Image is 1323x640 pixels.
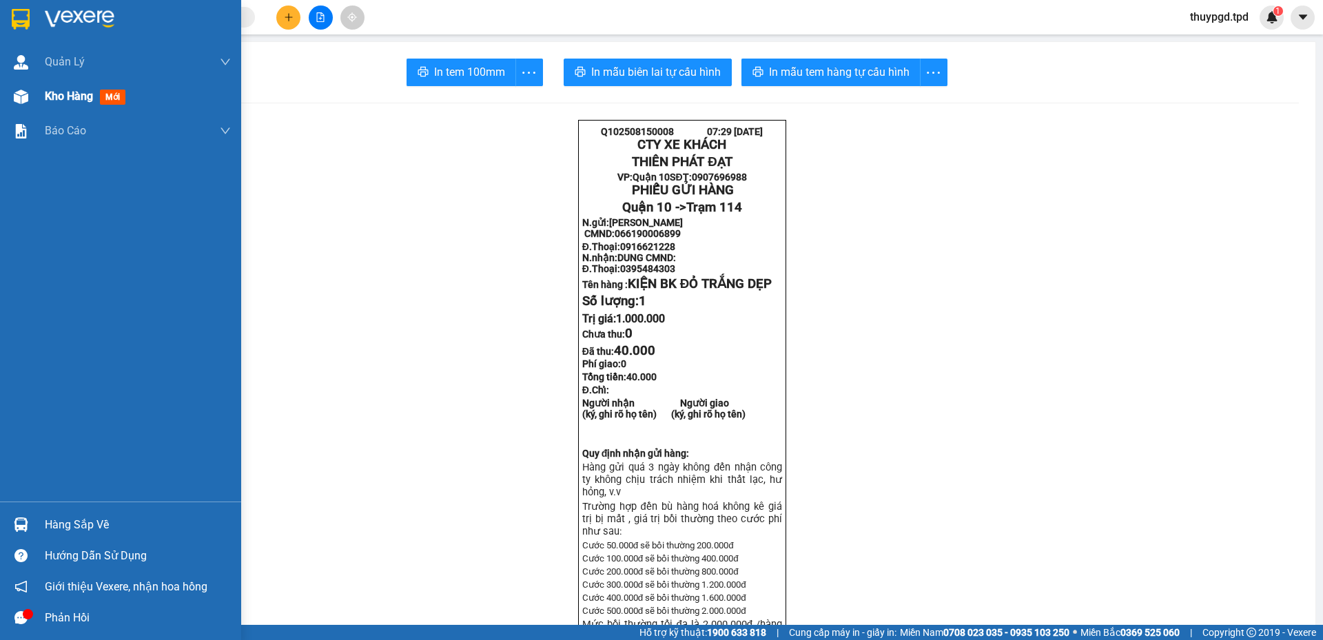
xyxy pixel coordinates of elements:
[132,45,218,61] div: DUNG
[617,252,676,263] span: DUNG CMND:
[622,200,742,215] span: Quận 10 ->
[14,517,28,532] img: warehouse-icon
[582,371,657,382] span: Tổng tiền:
[132,12,218,45] div: Trạm 114
[45,122,86,139] span: Báo cáo
[582,358,626,369] strong: Phí giao:
[582,409,746,420] strong: (ký, ghi rõ họ tên) (ký, ghi rõ họ tên)
[614,343,655,358] span: 40.000
[12,13,33,28] span: Gửi:
[620,241,675,252] span: 0916621228
[943,627,1069,638] strong: 0708 023 035 - 0935 103 250
[12,12,122,28] div: Quận 10
[1291,6,1315,30] button: caret-down
[582,553,739,564] span: Cước 100.000đ sẽ bồi thường 400.000đ
[12,9,30,30] img: logo-vxr
[316,12,325,22] span: file-add
[575,66,586,79] span: printer
[45,53,85,70] span: Quản Lý
[628,276,772,291] span: KIỆN BK ĐỎ TRẮNG DẸP
[45,515,231,535] div: Hàng sắp về
[582,312,665,325] span: Trị giá:
[582,461,782,498] span: Hàng gửi quá 3 ngày không đến nhận công ty không chịu trách nhiệm khi thất lạc, hư hỏn...
[633,172,670,183] span: Quận 10
[582,579,746,590] span: Cước 300.000đ sẽ bồi thường 1.200.000đ
[639,625,766,640] span: Hỗ trợ kỹ thuật:
[921,64,947,81] span: more
[769,63,910,81] span: In mẫu tem hàng tự cấu hình
[582,241,675,252] strong: Đ.Thoại:
[45,90,93,103] span: Kho hàng
[626,371,657,382] span: 40.000
[582,540,734,550] span: Cước 50.000đ sẽ bồi thường 200.000đ
[1190,625,1192,640] span: |
[434,63,505,81] span: In tem 100mm
[617,172,746,183] strong: VP: SĐT:
[777,625,779,640] span: |
[12,28,122,45] div: [PERSON_NAME]
[1247,628,1256,637] span: copyright
[45,578,207,595] span: Giới thiệu Vexere, nhận hoa hồng
[10,90,32,105] span: CR :
[632,183,734,198] span: PHIẾU GỬI HÀNG
[591,63,721,81] span: In mẫu biên lai tự cấu hình
[582,217,689,239] strong: N.gửi:
[45,546,231,566] div: Hướng dẫn sử dụng
[132,13,165,28] span: Nhận:
[284,12,294,22] span: plus
[900,625,1069,640] span: Miền Nam
[752,66,763,79] span: printer
[516,64,542,81] span: more
[692,172,747,183] span: 0907696988
[45,608,231,628] div: Phản hồi
[1275,6,1280,16] span: 1
[14,549,28,562] span: question-circle
[582,279,772,290] strong: Tên hàng :
[615,228,681,239] span: 066190006899
[1120,627,1180,638] strong: 0369 525 060
[407,59,516,86] button: printerIn tem 100mm
[582,566,739,577] span: Cước 200.000đ sẽ bồi thường 800.000đ
[582,398,729,409] strong: Người nhận Người giao
[621,358,626,369] span: 0
[309,6,333,30] button: file-add
[582,448,690,459] strong: Quy định nhận gửi hàng:
[515,59,543,86] button: more
[620,263,675,274] span: 0395484303
[686,200,742,215] span: Trạm 114
[582,252,676,263] strong: N.nhận:
[625,326,633,341] span: 0
[14,90,28,104] img: warehouse-icon
[734,126,763,137] span: [DATE]
[582,346,655,357] strong: Đã thu:
[632,154,732,169] strong: THIÊN PHÁT ĐẠT
[14,580,28,593] span: notification
[1266,11,1278,23] img: icon-new-feature
[582,500,782,537] span: Trường hợp đền bù hàng hoá không kê giá trị bị mất , giá trị bồi thường theo cước phí như sau:
[1073,630,1077,635] span: ⚪️
[220,56,231,68] span: down
[10,89,124,105] div: 40.000
[582,606,746,616] span: Cước 500.000đ sẽ bồi thường 2.000.000đ
[1273,6,1283,16] sup: 1
[707,126,732,137] span: 07:29
[582,293,646,309] span: Số lượng:
[347,12,357,22] span: aim
[789,625,896,640] span: Cung cấp máy in - giấy in:
[276,6,300,30] button: plus
[564,59,732,86] button: printerIn mẫu biên lai tự cấu hình
[707,627,766,638] strong: 1900 633 818
[582,263,675,274] strong: Đ.Thoại:
[616,312,665,325] span: 1.000.000
[12,64,122,81] div: 066190006899
[637,137,726,152] strong: CTY XE KHÁCH
[1179,8,1260,25] span: thuypgd.tpd
[1297,11,1309,23] span: caret-down
[340,6,365,30] button: aim
[14,55,28,70] img: warehouse-icon
[920,59,947,86] button: more
[1080,625,1180,640] span: Miền Bắc
[601,126,674,137] span: Q102508150008
[14,611,28,624] span: message
[582,217,689,239] span: [PERSON_NAME] CMND:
